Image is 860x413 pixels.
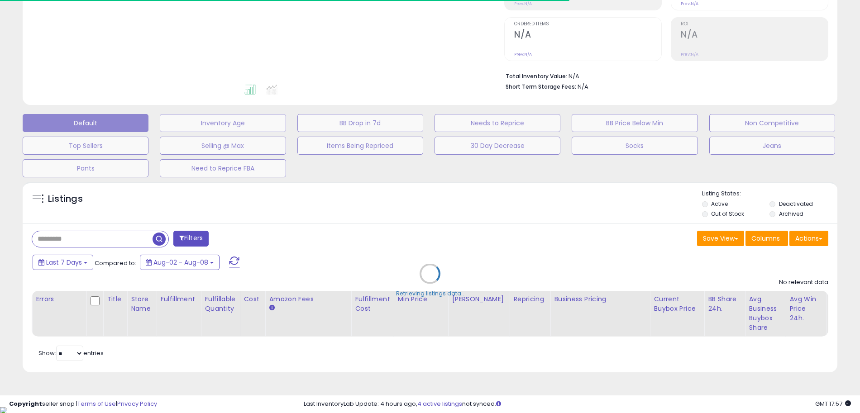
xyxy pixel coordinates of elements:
button: Pants [23,159,148,177]
a: Terms of Use [77,399,116,408]
button: Top Sellers [23,137,148,155]
small: Prev: N/A [681,1,698,6]
button: BB Price Below Min [572,114,698,132]
button: Items Being Repriced [297,137,423,155]
a: Privacy Policy [117,399,157,408]
small: Prev: N/A [681,52,698,57]
button: Need to Reprice FBA [160,159,286,177]
div: Retrieving listings data.. [396,290,464,298]
a: 4 active listings [417,399,462,408]
span: N/A [578,82,588,91]
li: N/A [506,70,822,81]
b: Total Inventory Value: [506,72,567,80]
button: Non Competitive [709,114,835,132]
div: Last InventoryLab Update: 4 hours ago, not synced. [304,400,851,408]
button: Default [23,114,148,132]
span: 2025-08-16 17:57 GMT [815,399,851,408]
button: Selling @ Max [160,137,286,155]
small: Prev: N/A [514,1,532,6]
button: Needs to Reprice [435,114,560,132]
strong: Copyright [9,399,42,408]
button: Inventory Age [160,114,286,132]
div: seller snap | | [9,400,157,408]
small: Prev: N/A [514,52,532,57]
button: BB Drop in 7d [297,114,423,132]
span: ROI [681,22,828,27]
b: Short Term Storage Fees: [506,83,576,90]
button: 30 Day Decrease [435,137,560,155]
button: Socks [572,137,698,155]
button: Jeans [709,137,835,155]
span: Ordered Items [514,22,661,27]
h2: N/A [681,29,828,42]
i: Click here to read more about un-synced listings. [496,401,501,407]
h2: N/A [514,29,661,42]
